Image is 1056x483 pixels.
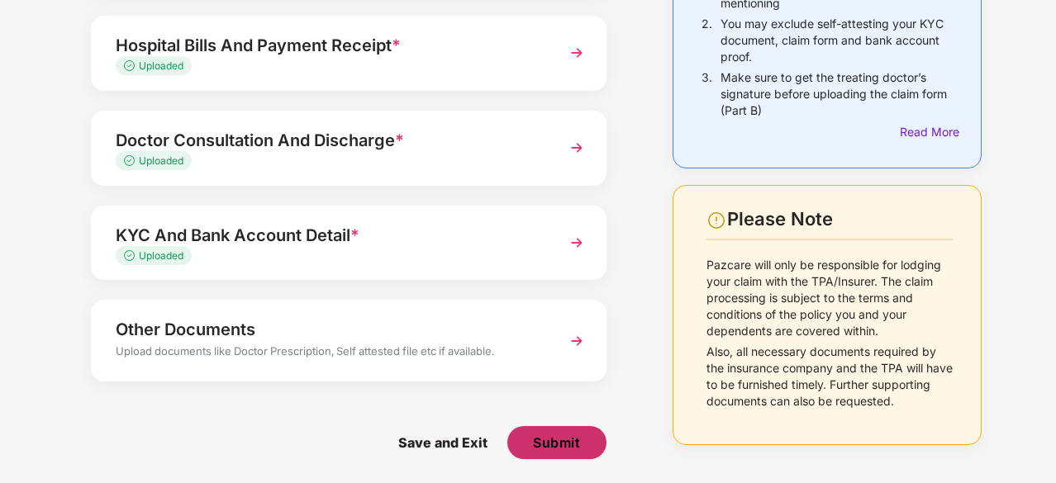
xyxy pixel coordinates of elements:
div: KYC And Bank Account Detail [116,222,543,249]
button: Submit [507,426,606,459]
div: Doctor Consultation And Discharge [116,127,543,154]
p: Pazcare will only be responsible for lodging your claim with the TPA/Insurer. The claim processin... [706,257,953,339]
div: Other Documents [116,316,543,343]
p: You may exclude self-attesting your KYC document, claim form and bank account proof. [721,16,953,65]
p: Also, all necessary documents required by the insurance company and the TPA will have to be furni... [706,343,953,410]
span: Submit [533,433,580,452]
img: svg+xml;base64,PHN2ZyB4bWxucz0iaHR0cDovL3d3dy53My5vcmcvMjAwMC9zdmciIHdpZHRoPSIxMy4zMzMiIGhlaWdodD... [124,250,139,261]
span: Uploaded [139,59,183,72]
img: svg+xml;base64,PHN2ZyBpZD0iTmV4dCIgeG1sbnM9Imh0dHA6Ly93d3cudzMub3JnLzIwMDAvc3ZnIiB3aWR0aD0iMzYiIG... [562,133,592,163]
p: 2. [702,16,712,65]
span: Uploaded [139,154,183,167]
img: svg+xml;base64,PHN2ZyBpZD0iV2FybmluZ18tXzI0eDI0IiBkYXRhLW5hbWU9Ildhcm5pbmcgLSAyNHgyNCIgeG1sbnM9Im... [706,211,726,230]
p: Make sure to get the treating doctor’s signature before uploading the claim form (Part B) [721,69,953,119]
img: svg+xml;base64,PHN2ZyBpZD0iTmV4dCIgeG1sbnM9Imh0dHA6Ly93d3cudzMub3JnLzIwMDAvc3ZnIiB3aWR0aD0iMzYiIG... [562,38,592,68]
img: svg+xml;base64,PHN2ZyB4bWxucz0iaHR0cDovL3d3dy53My5vcmcvMjAwMC9zdmciIHdpZHRoPSIxMy4zMzMiIGhlaWdodD... [124,155,139,166]
div: Upload documents like Doctor Prescription, Self attested file etc if available. [116,343,543,364]
span: Save and Exit [382,426,504,459]
div: Hospital Bills And Payment Receipt [116,32,543,59]
img: svg+xml;base64,PHN2ZyB4bWxucz0iaHR0cDovL3d3dy53My5vcmcvMjAwMC9zdmciIHdpZHRoPSIxMy4zMzMiIGhlaWdodD... [124,60,139,71]
img: svg+xml;base64,PHN2ZyBpZD0iTmV4dCIgeG1sbnM9Imh0dHA6Ly93d3cudzMub3JnLzIwMDAvc3ZnIiB3aWR0aD0iMzYiIG... [562,326,592,356]
p: 3. [702,69,712,119]
img: svg+xml;base64,PHN2ZyBpZD0iTmV4dCIgeG1sbnM9Imh0dHA6Ly93d3cudzMub3JnLzIwMDAvc3ZnIiB3aWR0aD0iMzYiIG... [562,228,592,258]
span: Uploaded [139,249,183,262]
div: Read More [900,123,953,141]
div: Please Note [727,208,953,230]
